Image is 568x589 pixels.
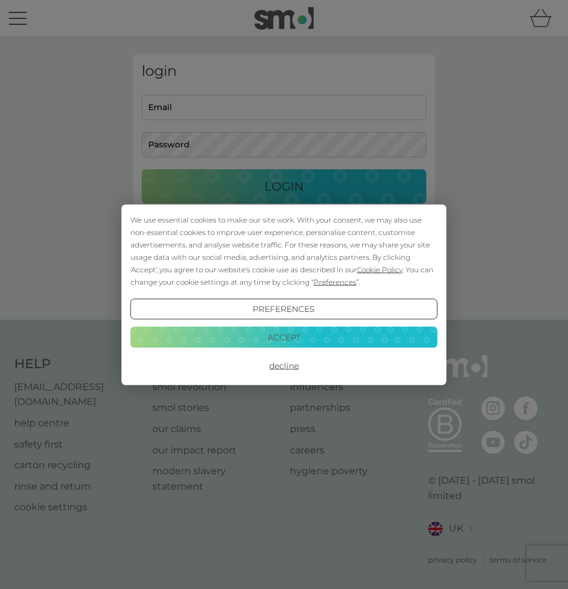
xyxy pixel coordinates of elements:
span: Cookie Policy [357,265,403,273]
div: Cookie Consent Prompt [122,204,446,385]
button: Decline [130,355,438,376]
div: We use essential cookies to make our site work. With your consent, we may also use non-essential ... [130,213,438,288]
button: Preferences [130,298,438,320]
button: Accept [130,327,438,348]
span: Preferences [314,277,356,286]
